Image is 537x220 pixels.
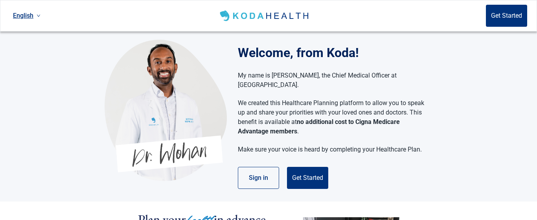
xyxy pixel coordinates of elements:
[37,14,40,18] span: down
[238,71,425,90] p: My name is [PERSON_NAME], the Chief Medical Officer at [GEOGRAPHIC_DATA].
[10,9,44,22] a: Current language: English
[486,5,527,27] button: Get Started
[105,39,227,181] img: Koda Health
[238,98,425,136] p: We created this Healthcare Planning platform to allow you to speak up and share your priorities w...
[238,145,425,154] p: Make sure your voice is heard by completing your Healthcare Plan.
[238,167,279,189] button: Sign in
[238,43,432,62] h1: Welcome, from Koda!
[238,118,400,135] strong: no additional cost to Cigna Medicare Advantage members
[218,9,311,22] img: Koda Health
[287,167,328,189] button: Get Started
